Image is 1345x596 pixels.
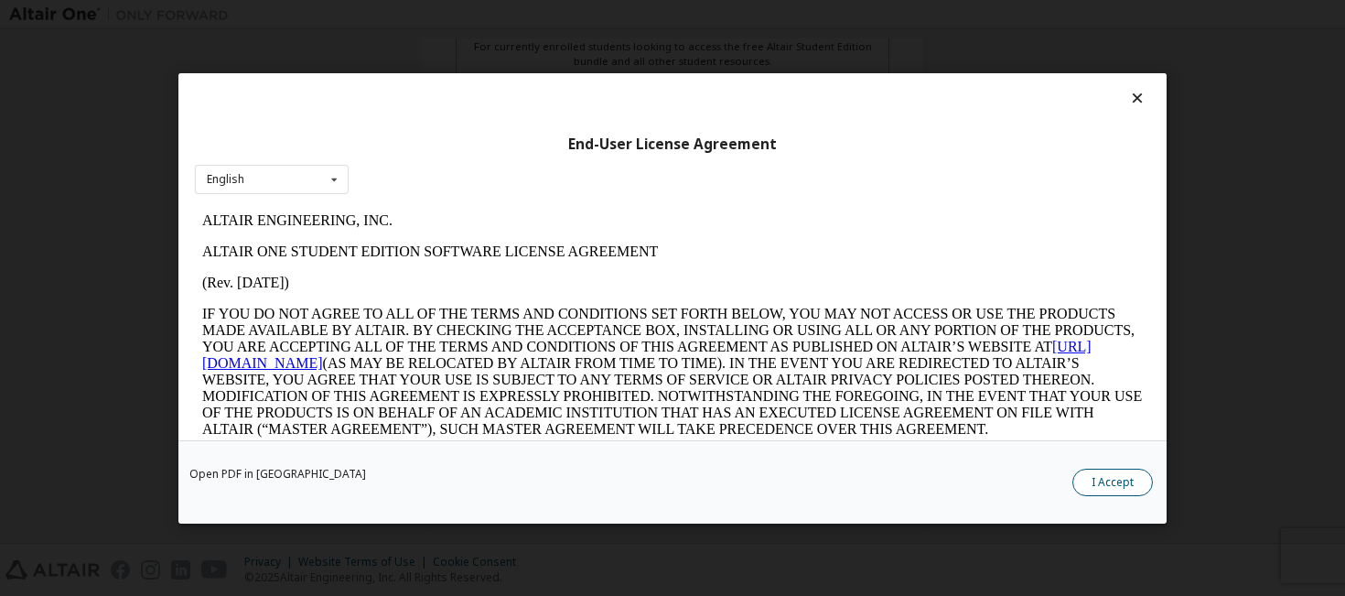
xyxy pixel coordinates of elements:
[7,247,948,313] p: This Altair One Student Edition Software License Agreement (“Agreement”) is between Altair Engine...
[195,135,1150,153] div: End-User License Agreement
[1072,468,1153,495] button: I Accept
[207,174,244,185] div: English
[7,134,897,166] a: [URL][DOMAIN_NAME]
[189,468,366,479] a: Open PDF in [GEOGRAPHIC_DATA]
[7,38,948,55] p: ALTAIR ONE STUDENT EDITION SOFTWARE LICENSE AGREEMENT
[7,101,948,233] p: IF YOU DO NOT AGREE TO ALL OF THE TERMS AND CONDITIONS SET FORTH BELOW, YOU MAY NOT ACCESS OR USE...
[7,70,948,86] p: (Rev. [DATE])
[7,7,948,24] p: ALTAIR ENGINEERING, INC.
